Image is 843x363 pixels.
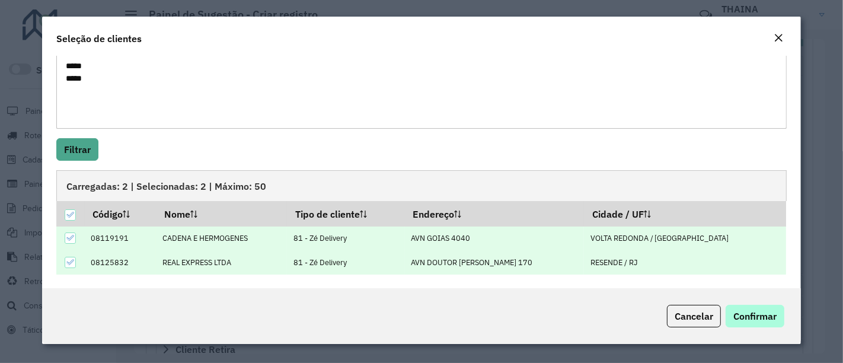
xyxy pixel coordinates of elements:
[156,227,287,251] td: CADENA E HERMOGENES
[85,227,157,251] td: 08119191
[667,305,721,327] button: Cancelar
[56,31,142,46] h4: Seleção de clientes
[56,138,98,161] button: Filtrar
[287,201,405,226] th: Tipo de cliente
[405,250,584,275] td: AVN DOUTOR [PERSON_NAME] 170
[774,33,783,43] em: Fechar
[85,201,157,226] th: Código
[733,310,777,322] span: Confirmar
[405,227,584,251] td: AVN GOIAS 4040
[287,250,405,275] td: 81 - Zé Delivery
[770,31,787,46] button: Close
[287,227,405,251] td: 81 - Zé Delivery
[584,201,786,226] th: Cidade / UF
[675,310,713,322] span: Cancelar
[156,201,287,226] th: Nome
[56,170,787,201] div: Carregadas: 2 | Selecionadas: 2 | Máximo: 50
[85,250,157,275] td: 08125832
[156,250,287,275] td: REAL EXPRESS LTDA
[405,201,584,226] th: Endereço
[584,227,786,251] td: VOLTA REDONDA / [GEOGRAPHIC_DATA]
[584,250,786,275] td: RESENDE / RJ
[726,305,784,327] button: Confirmar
